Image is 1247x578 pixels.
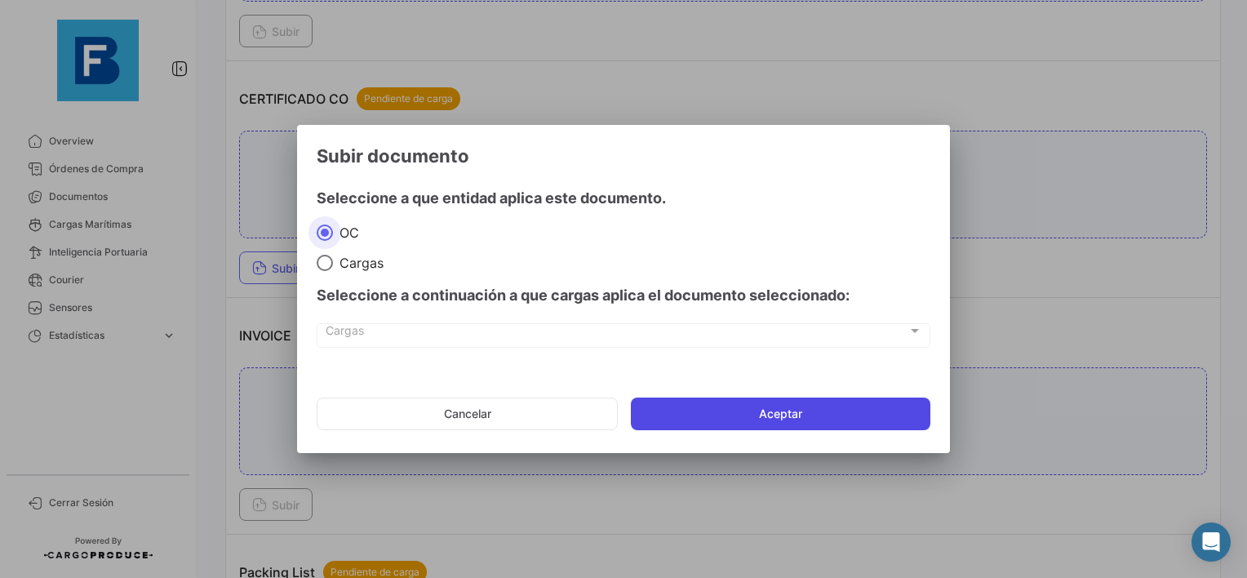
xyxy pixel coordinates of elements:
[326,327,908,341] span: Cargas
[333,255,384,271] span: Cargas
[317,144,930,167] h3: Subir documento
[317,398,618,430] button: Cancelar
[631,398,930,430] button: Aceptar
[333,225,359,241] span: OC
[317,187,930,210] h4: Seleccione a que entidad aplica este documento.
[317,284,930,307] h4: Seleccione a continuación a que cargas aplica el documento seleccionado:
[1192,522,1231,562] div: Abrir Intercom Messenger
